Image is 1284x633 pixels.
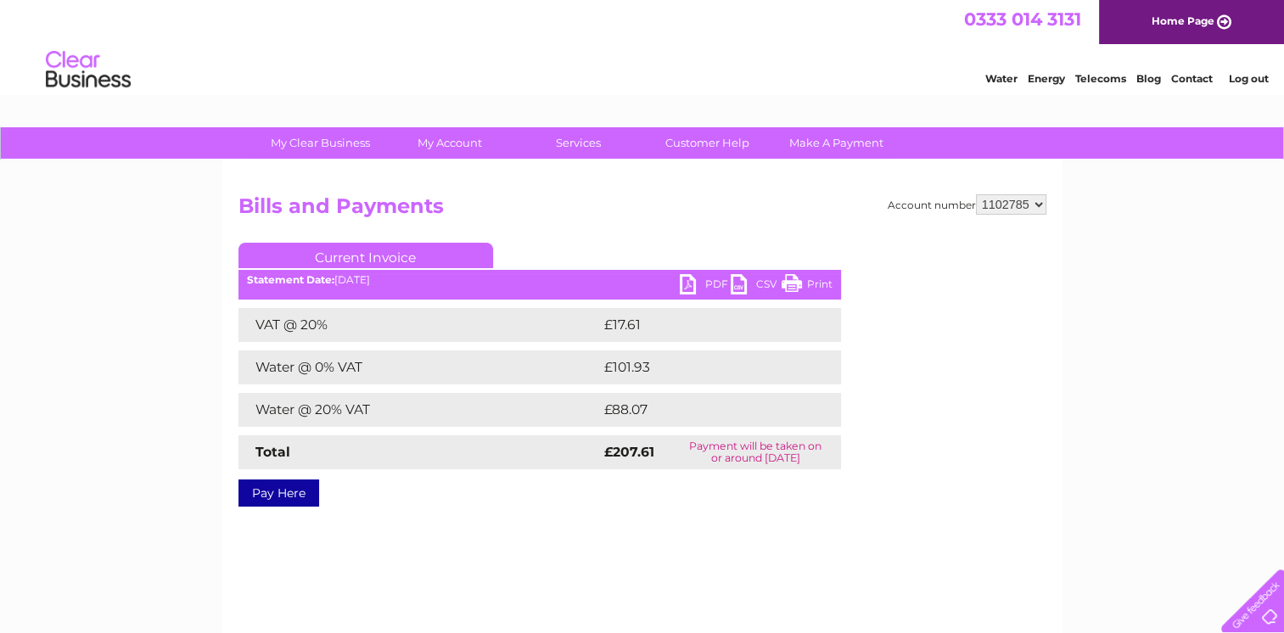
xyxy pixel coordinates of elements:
a: Log out [1228,72,1268,85]
a: Services [508,127,648,159]
td: Water @ 20% VAT [238,393,600,427]
b: Statement Date: [247,273,334,286]
a: Customer Help [637,127,777,159]
a: Energy [1028,72,1065,85]
div: Account number [888,194,1046,215]
div: Clear Business is a trading name of Verastar Limited (registered in [GEOGRAPHIC_DATA] No. 3667643... [242,9,1044,82]
td: Water @ 0% VAT [238,350,600,384]
h2: Bills and Payments [238,194,1046,227]
strong: £207.61 [604,444,654,460]
td: Payment will be taken on or around [DATE] [670,435,841,469]
a: Contact [1171,72,1213,85]
img: logo.png [45,44,132,96]
a: My Account [379,127,519,159]
td: £101.93 [600,350,809,384]
div: [DATE] [238,274,841,286]
a: CSV [731,274,782,299]
td: £88.07 [600,393,807,427]
a: Make A Payment [766,127,906,159]
strong: Total [255,444,290,460]
a: Water [985,72,1018,85]
a: Pay Here [238,479,319,507]
td: VAT @ 20% [238,308,600,342]
a: My Clear Business [250,127,390,159]
td: £17.61 [600,308,803,342]
a: Blog [1136,72,1161,85]
a: 0333 014 3131 [964,8,1081,30]
a: PDF [680,274,731,299]
a: Current Invoice [238,243,493,268]
a: Print [782,274,833,299]
a: Telecoms [1075,72,1126,85]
